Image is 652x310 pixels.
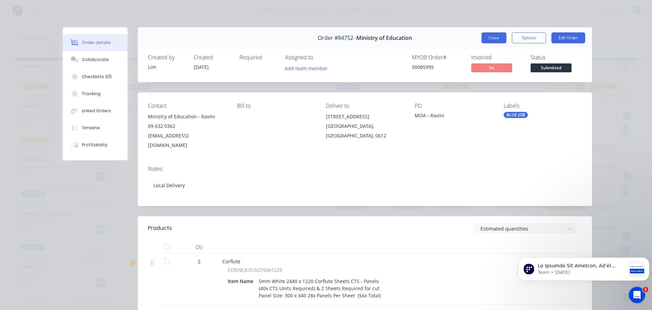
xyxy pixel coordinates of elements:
button: Options [512,32,546,43]
button: Order details [63,34,128,51]
div: Tracking [82,91,101,97]
div: [GEOGRAPHIC_DATA], [GEOGRAPHIC_DATA], 0612 [326,121,404,141]
div: Bill to [237,103,315,109]
div: Products [148,224,172,232]
div: Ministry of Education - Ravini [148,112,226,121]
div: Created by [148,54,186,61]
div: Profitability [82,142,107,148]
div: [EMAIL_ADDRESS][DOMAIN_NAME] [148,131,226,150]
button: Submitted [531,63,572,74]
button: Profitability [63,136,128,153]
div: Checklists 0/0 [82,74,112,80]
div: Labels [504,103,582,109]
div: Created [194,54,231,61]
button: Checklists 0/0 [63,68,128,85]
span: COR/BLK/5.0/2700x1225 [228,266,282,274]
div: Required [239,54,277,61]
button: Timeline [63,119,128,136]
div: BLUE JOB [504,112,528,118]
span: No [471,63,512,72]
div: Lim [148,63,186,71]
button: Close [481,32,506,43]
span: Submitted [531,63,572,72]
div: MYOB Order # [412,54,463,61]
div: MOA - Ravini [415,112,493,121]
div: Notes [148,166,582,172]
span: [DATE] [194,64,209,70]
span: Corflute [222,258,240,265]
button: Collaborate [63,51,128,68]
iframe: Intercom live chat [629,287,645,303]
div: Qty [179,240,220,254]
button: Edit Order [551,32,585,43]
button: Linked Orders [63,102,128,119]
div: [STREET_ADDRESS] [326,112,404,121]
div: Status [531,54,582,61]
button: Add team member [281,63,331,73]
div: [STREET_ADDRESS][GEOGRAPHIC_DATA], [GEOGRAPHIC_DATA], 0612 [326,112,404,141]
div: Deliver to [326,103,404,109]
div: Item Name [228,276,256,286]
div: 09 632 0362 [148,121,226,131]
div: Local Delivery [148,175,582,196]
p: Message from Team, sent 3w ago [22,26,111,32]
div: Timeline [82,125,100,131]
div: Order details [82,40,111,46]
div: 00085995 [412,63,463,71]
div: 5mm White 2440 x 1220 Corflute Sheets CTS - Panels (40x CTS Units Required) & 2 Sheets Required f... [256,276,384,300]
div: Linked Orders [82,108,111,114]
div: Invoiced [471,54,522,61]
span: 1 [643,287,648,292]
button: Tracking [63,85,128,102]
button: Add team member [285,63,331,73]
div: PO [415,103,493,109]
div: Contact [148,103,226,109]
iframe: Intercom notifications message [516,244,652,292]
div: Collaborate [82,57,109,63]
div: Assigned to [285,54,353,61]
span: Order #84752 - [318,35,356,41]
span: 2 [198,258,201,265]
span: Ministry of Education [356,35,412,41]
div: Ministry of Education - Ravini09 632 0362[EMAIL_ADDRESS][DOMAIN_NAME] [148,112,226,150]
